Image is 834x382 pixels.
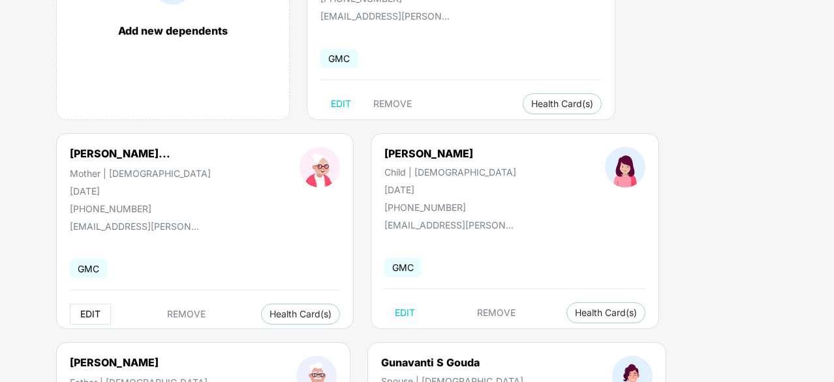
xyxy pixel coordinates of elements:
[566,302,645,323] button: Health Card(s)
[320,49,358,68] span: GMC
[80,309,100,319] span: EDIT
[70,221,200,232] div: [EMAIL_ADDRESS][PERSON_NAME][DOMAIN_NAME]
[531,101,593,107] span: Health Card(s)
[363,93,422,114] button: REMOVE
[384,202,516,213] div: [PHONE_NUMBER]
[70,147,170,160] div: [PERSON_NAME]...
[300,147,340,187] img: profileImage
[167,309,206,319] span: REMOVE
[70,356,159,369] div: [PERSON_NAME]
[384,167,516,178] div: Child | [DEMOGRAPHIC_DATA]
[384,258,422,277] span: GMC
[70,24,276,37] div: Add new dependents
[395,308,415,318] span: EDIT
[523,93,602,114] button: Health Card(s)
[381,356,523,369] div: Gunavanti S Gouda
[320,93,362,114] button: EDIT
[270,311,332,317] span: Health Card(s)
[70,304,111,325] button: EDIT
[384,302,425,323] button: EDIT
[467,302,526,323] button: REMOVE
[331,99,351,109] span: EDIT
[320,10,451,22] div: [EMAIL_ADDRESS][PERSON_NAME][DOMAIN_NAME]
[384,147,516,160] div: [PERSON_NAME]
[70,185,211,197] div: [DATE]
[157,304,216,325] button: REMOVE
[70,168,211,179] div: Mother | [DEMOGRAPHIC_DATA]
[605,147,645,187] img: profileImage
[384,184,516,195] div: [DATE]
[575,310,637,316] span: Health Card(s)
[70,259,107,278] span: GMC
[373,99,412,109] span: REMOVE
[477,308,516,318] span: REMOVE
[384,219,515,231] div: [EMAIL_ADDRESS][PERSON_NAME][DOMAIN_NAME]
[70,203,211,214] div: [PHONE_NUMBER]
[261,304,340,325] button: Health Card(s)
